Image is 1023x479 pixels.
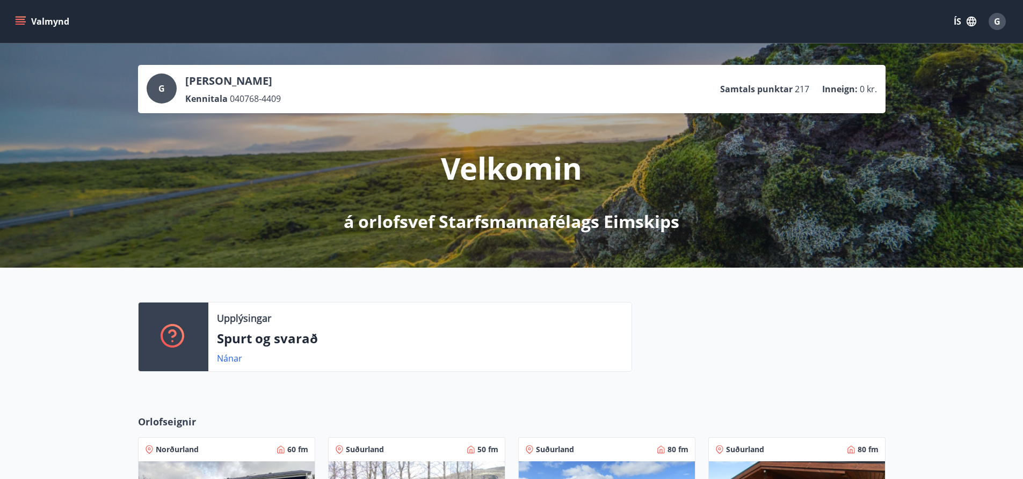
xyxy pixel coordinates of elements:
span: 040768-4409 [230,93,281,105]
p: [PERSON_NAME] [185,73,281,89]
span: Suðurland [536,444,574,455]
span: 50 fm [477,444,498,455]
span: 80 fm [858,444,879,455]
p: Velkomin [441,148,582,188]
span: 217 [795,83,809,95]
p: á orlofsvef Starfsmannafélags Eimskips [344,210,679,233]
p: Inneign : [822,83,858,95]
p: Kennitala [185,93,228,105]
p: Upplýsingar [217,311,271,325]
p: Spurt og svarað [217,329,623,348]
button: ÍS [948,12,982,31]
span: 0 kr. [860,83,877,95]
button: G [984,9,1010,34]
span: Norðurland [156,444,199,455]
span: 80 fm [668,444,688,455]
span: G [994,16,1000,27]
span: 60 fm [287,444,308,455]
button: menu [13,12,74,31]
span: G [158,83,165,94]
span: Orlofseignir [138,415,196,429]
span: Suðurland [346,444,384,455]
p: Samtals punktar [720,83,793,95]
span: Suðurland [726,444,764,455]
a: Nánar [217,352,242,364]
